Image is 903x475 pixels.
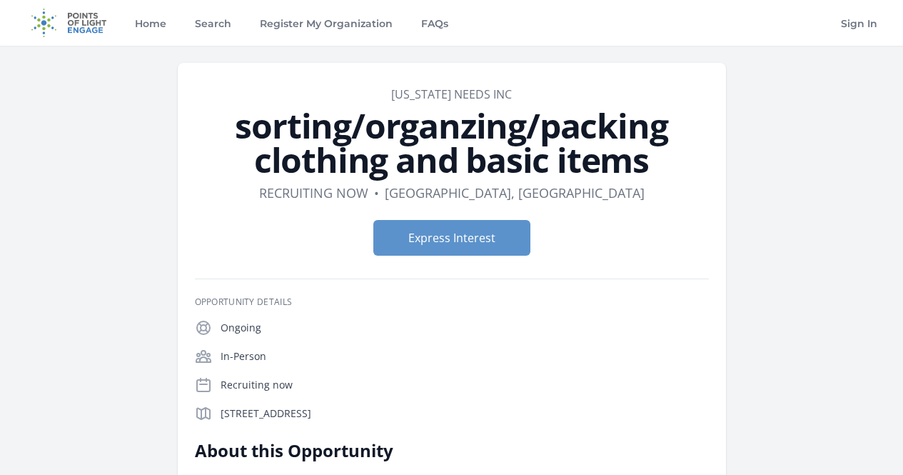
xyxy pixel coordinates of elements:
[259,183,368,203] dd: Recruiting now
[221,406,709,421] p: [STREET_ADDRESS]
[195,439,612,462] h2: About this Opportunity
[195,296,709,308] h3: Opportunity Details
[374,183,379,203] div: •
[373,220,530,256] button: Express Interest
[221,349,709,364] p: In-Person
[221,321,709,335] p: Ongoing
[195,109,709,177] h1: sorting/organzing/packing clothing and basic items
[221,378,709,392] p: Recruiting now
[391,86,512,102] a: [US_STATE] Needs Inc
[385,183,645,203] dd: [GEOGRAPHIC_DATA], [GEOGRAPHIC_DATA]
